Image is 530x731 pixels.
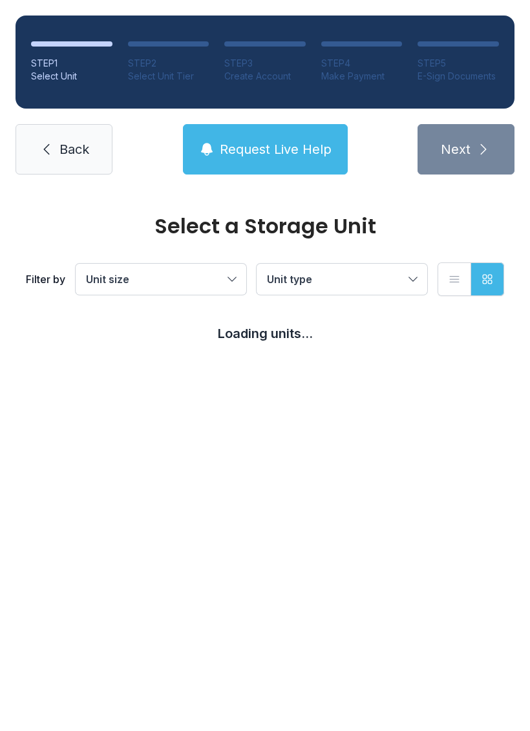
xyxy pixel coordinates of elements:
[441,140,471,158] span: Next
[26,216,504,237] div: Select a Storage Unit
[418,57,499,70] div: STEP 5
[257,264,427,295] button: Unit type
[31,70,112,83] div: Select Unit
[321,70,403,83] div: Make Payment
[86,273,129,286] span: Unit size
[224,57,306,70] div: STEP 3
[128,70,209,83] div: Select Unit Tier
[418,70,499,83] div: E-Sign Documents
[224,70,306,83] div: Create Account
[26,271,65,287] div: Filter by
[321,57,403,70] div: STEP 4
[59,140,89,158] span: Back
[267,273,312,286] span: Unit type
[128,57,209,70] div: STEP 2
[220,140,332,158] span: Request Live Help
[26,324,504,343] div: Loading units...
[31,57,112,70] div: STEP 1
[76,264,246,295] button: Unit size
